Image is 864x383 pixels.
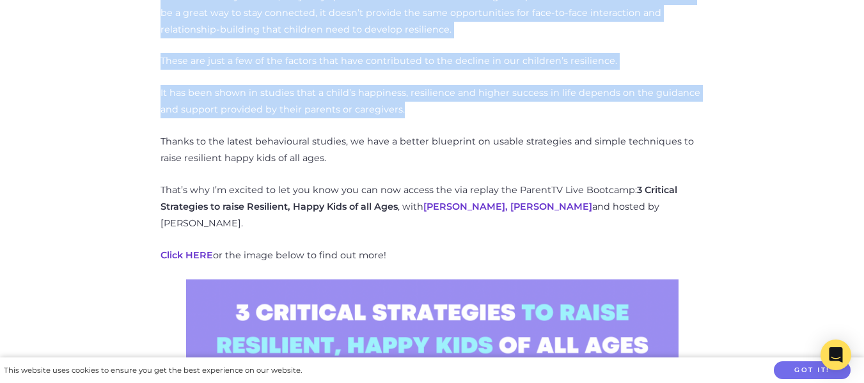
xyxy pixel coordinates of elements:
[161,134,704,167] p: Thanks to the latest behavioural studies, we have a better blueprint on usable strategies and sim...
[423,201,592,212] a: [PERSON_NAME], [PERSON_NAME]
[161,247,704,264] p: or the image below to find out more!
[4,364,302,377] div: This website uses cookies to ensure you get the best experience on our website.
[161,182,704,232] p: That’s why I’m excited to let you know you can now access the via replay the ParentTV Live Bootca...
[821,340,851,370] div: Open Intercom Messenger
[774,361,851,380] button: Got it!
[161,85,704,118] p: It has been shown in studies that a child’s happiness, resilience and higher success in life depe...
[161,184,677,212] strong: 3 Critical Strategies to raise Resilient, Happy Kids of all Ages
[161,249,213,261] a: Click HERE
[161,53,704,70] p: These are just a few of the factors that have contributed to the decline in our children’s resili...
